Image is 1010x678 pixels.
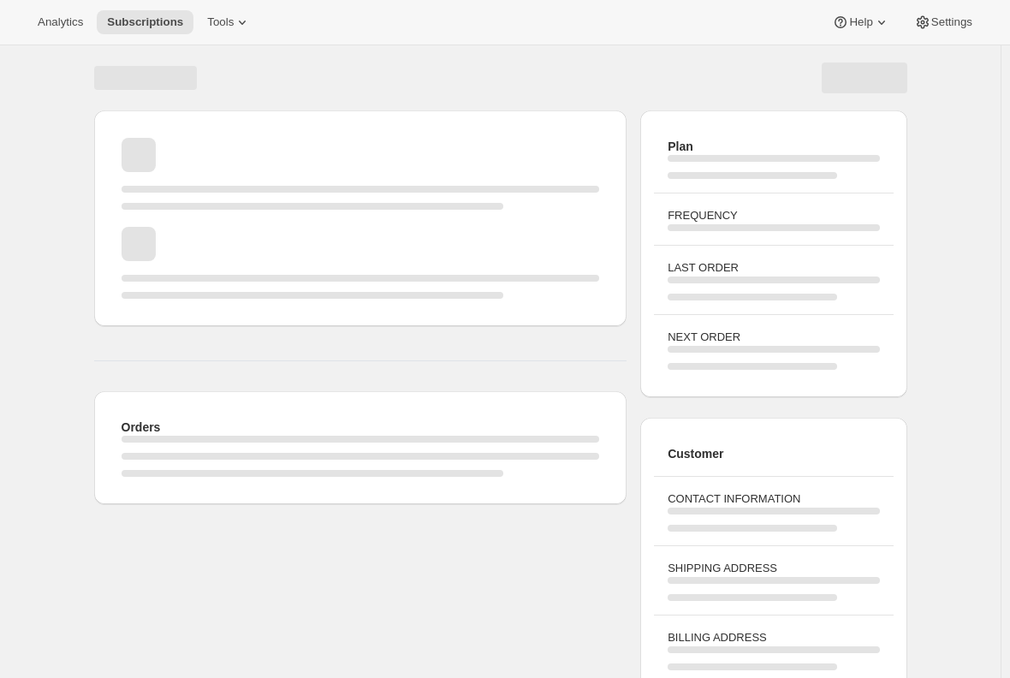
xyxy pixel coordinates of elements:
[668,329,879,346] h3: NEXT ORDER
[668,445,879,462] h2: Customer
[38,15,83,29] span: Analytics
[668,629,879,646] h3: BILLING ADDRESS
[668,138,879,155] h2: Plan
[904,10,983,34] button: Settings
[107,15,183,29] span: Subscriptions
[668,491,879,508] h3: CONTACT INFORMATION
[122,419,600,436] h2: Orders
[97,10,193,34] button: Subscriptions
[822,10,900,34] button: Help
[197,10,261,34] button: Tools
[668,207,879,224] h3: FREQUENCY
[931,15,972,29] span: Settings
[207,15,234,29] span: Tools
[849,15,872,29] span: Help
[27,10,93,34] button: Analytics
[668,259,879,277] h3: LAST ORDER
[668,560,879,577] h3: SHIPPING ADDRESS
